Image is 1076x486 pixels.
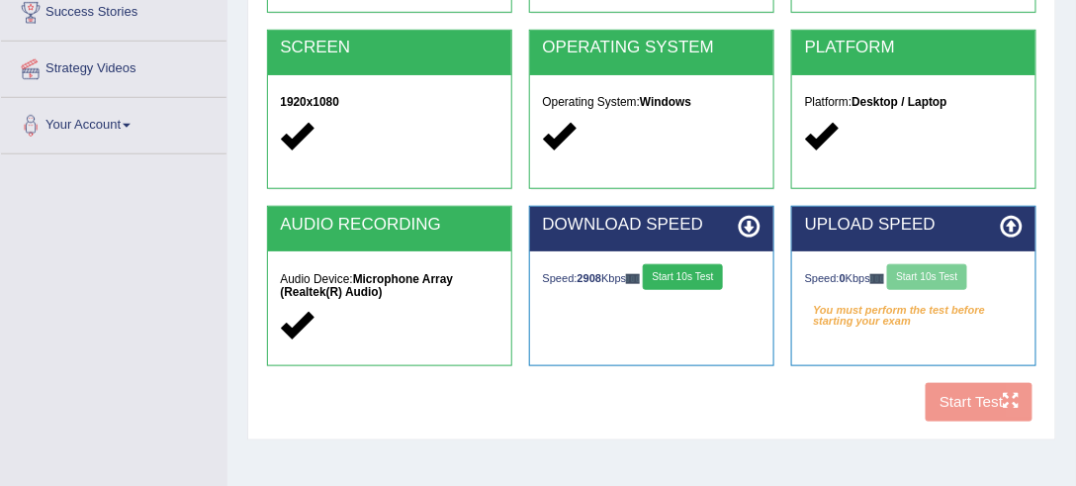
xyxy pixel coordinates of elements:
a: Strategy Videos [1,42,226,91]
strong: Windows [640,95,691,109]
div: Speed: Kbps [543,264,762,294]
img: ajax-loader-fb-connection.gif [626,274,640,283]
strong: 0 [840,272,846,284]
h5: Audio Device: [280,273,498,299]
strong: 2908 [578,272,602,284]
h5: Platform: [805,96,1024,109]
h2: AUDIO RECORDING [280,216,498,235]
strong: Microphone Array (Realtek(R) Audio) [280,272,453,299]
h2: DOWNLOAD SPEED [543,216,762,235]
button: Start 10s Test [643,264,723,290]
div: Speed: Kbps [805,264,1024,294]
h2: PLATFORM [805,39,1024,57]
h5: Operating System: [543,96,762,109]
h2: SCREEN [280,39,498,57]
strong: Desktop / Laptop [852,95,946,109]
h2: UPLOAD SPEED [805,216,1024,235]
img: ajax-loader-fb-connection.gif [870,274,884,283]
strong: 1920x1080 [280,95,339,109]
h2: OPERATING SYSTEM [543,39,762,57]
em: You must perform the test before starting your exam [805,298,1024,324]
a: Your Account [1,98,226,147]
